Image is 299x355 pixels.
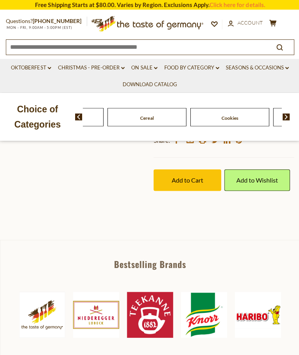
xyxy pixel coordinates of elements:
a: Cereal [140,115,153,121]
button: Add to Cart [153,169,220,190]
a: Oktoberfest [11,64,51,72]
img: previous arrow [75,113,82,120]
span: MON - FRI, 9:00AM - 5:00PM (EST) [6,25,72,30]
span: Add to Cart [171,176,202,183]
img: The Taste of Germany [19,291,65,337]
a: On Sale [131,64,157,72]
div: Bestselling Brands [0,259,299,268]
img: Haribo [234,291,280,337]
a: Account [227,19,262,27]
img: next arrow [281,113,289,120]
a: Seasons & Occasions [225,64,288,72]
a: Christmas - PRE-ORDER [58,64,124,72]
img: Teekanne [127,291,172,337]
p: Questions? [6,16,87,26]
a: Food By Category [164,64,218,72]
a: Click here for details. [209,1,264,8]
img: Niederegger [73,291,119,337]
a: Cookies [221,115,237,121]
span: Account [237,20,262,26]
img: Knorr [180,291,226,337]
a: [PHONE_NUMBER] [33,18,81,24]
a: Download Catalog [122,80,177,89]
a: Add to Wishlist [223,169,289,190]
